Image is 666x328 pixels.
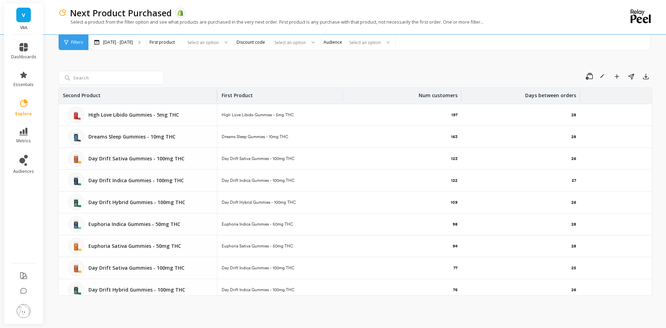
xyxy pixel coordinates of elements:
p: First Product [222,88,253,99]
p: Euphoria Sativa Gummies - 50mg THC [222,243,293,249]
p: 27 [572,178,576,183]
p: 26 [571,287,576,293]
p: Select a product from the filter option and see what products are purchased in the very next orde... [58,19,484,25]
p: 197 [451,112,458,118]
p: 28 [571,243,576,249]
p: 77 [453,265,458,271]
p: Day Drift Indica Gummies - 100mg THC [222,178,294,183]
img: euphoria-sativa-gummies-50mg-thc-468368.png [68,238,84,254]
p: 94 [453,243,458,249]
img: day-drift-hybrid-gummies-100mg-thc-733545.png [68,194,84,210]
p: 26 [571,156,576,161]
p: Dreams Sleep Gummies - 10mg THC [222,134,288,140]
img: dreams-sleep-gummies-10mg-thc-868099.png [68,129,84,145]
p: Day Drift Indica Gummies - 100mg THC [222,265,294,271]
p: 28 [571,221,576,227]
img: day-drift-sativa-gummies-100mg-thc-462162.png [68,151,84,167]
span: explore [15,111,32,117]
p: 109 [451,200,458,205]
img: api.shopify.svg [177,10,183,16]
span: Filters [71,40,83,45]
p: Day Drift Indica Gummies - 100mg THC [88,177,209,184]
p: Day Drift Hybrid Gummies - 100mg THC [88,199,209,206]
p: 76 [453,287,458,293]
span: essentials [14,82,34,87]
img: day-drift-hybrid-gummies-100mg-thc-733545.png [68,282,84,298]
img: high-love-libido-gummies-5mg-thc-381255.png [68,107,84,123]
p: High Love Libido Gummies - 5mg THC [222,112,294,118]
img: profile picture [17,304,31,318]
p: High Love Libido Gummies - 5mg THC [88,111,209,118]
img: day-drift-indica-gummies-100mg-thc-260281.png [68,173,84,188]
p: 25 [571,265,576,271]
img: day-drift-sativa-gummies-100mg-thc-462162.png [68,260,84,276]
p: Days between orders [525,88,576,99]
span: metrics [16,138,31,144]
p: 122 [451,178,458,183]
p: Euphoria Indica Gummies - 50mg THC [222,221,293,227]
p: Day Drift Hybrid Gummies - 100mg THC [222,200,296,205]
p: 26 [571,200,576,205]
p: Second Product [63,88,101,99]
input: Search [58,71,164,85]
p: Num customers [419,88,458,99]
p: 28 [571,134,576,140]
p: [DATE] - [DATE] [103,40,133,45]
p: 123 [451,156,458,161]
p: Euphoria Indica Gummies - 50mg THC [88,221,209,228]
p: Dreams Sleep Gummies - 10mg THC [88,133,209,140]
p: Day Drift Sativa Gummies - 100mg THC [222,156,294,161]
p: 98 [453,221,458,227]
p: Day Drift Hybrid Gummies - 100mg THC [88,286,209,293]
span: audiences [13,169,34,174]
p: Euphoria Sativa Gummies - 50mg THC [88,243,209,250]
p: 28 [571,112,576,118]
p: VIIA [11,25,36,31]
p: Day Drift Sativa Gummies - 100mg THC [88,264,209,271]
p: Next Product Purchased [70,7,172,19]
span: V [22,11,25,19]
p: 163 [451,134,458,140]
img: header icon [58,9,67,17]
img: euphoria-indica-gummies-50mg-thc-880738.png [68,216,84,232]
p: Day Drift Sativa Gummies - 100mg THC [88,155,209,162]
p: Day Drift Indica Gummies - 100mg THC [222,287,294,293]
span: dashboards [11,54,36,60]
